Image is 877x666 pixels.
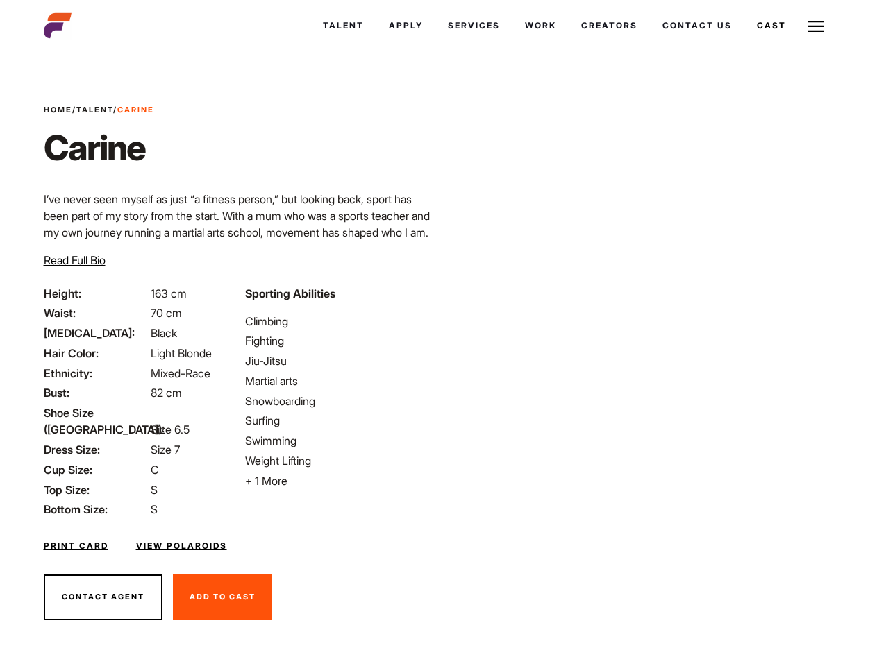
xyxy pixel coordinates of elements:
p: I’ve never seen myself as just “a fitness person,” but looking back, sport has been part of my st... [44,191,431,307]
a: Apply [376,7,435,44]
span: Top Size: [44,481,148,498]
span: Bottom Size: [44,501,148,518]
span: Read Full Bio [44,253,106,267]
img: Burger icon [808,18,824,35]
li: Climbing [245,313,430,330]
li: Jiu-Jitsu [245,352,430,369]
a: Print Card [44,540,108,552]
button: Add To Cast [173,574,272,620]
a: View Polaroids [136,540,227,552]
span: + 1 More [245,474,287,488]
span: C [151,463,159,477]
button: Read Full Bio [44,252,106,268]
span: Height: [44,285,148,302]
span: S [151,483,158,497]
span: Mixed-Race [151,366,210,380]
strong: Carine [117,105,154,114]
a: Creators [569,7,650,44]
img: cropped-aefm-brand-fav-22-square.png [44,12,72,40]
span: Ethnicity: [44,365,148,382]
li: Fighting [245,332,430,349]
h1: Carine [44,127,154,169]
span: S [151,502,158,516]
li: Weight Lifting [245,452,430,469]
a: Work [512,7,569,44]
span: / / [44,104,154,116]
a: Cast [744,7,799,44]
span: Add To Cast [190,592,256,601]
strong: Sporting Abilities [245,287,335,300]
span: Shoe Size ([GEOGRAPHIC_DATA]): [44,404,148,438]
span: Black [151,326,177,340]
span: Waist: [44,305,148,321]
li: Snowboarding [245,393,430,409]
span: Hair Color: [44,345,148,361]
li: Martial arts [245,373,430,389]
span: Cup Size: [44,461,148,478]
a: Contact Us [650,7,744,44]
li: Surfing [245,412,430,429]
span: Light Blonde [151,346,212,360]
a: Home [44,105,72,114]
a: Services [435,7,512,44]
button: Contact Agent [44,574,162,620]
li: Swimming [245,432,430,449]
span: [MEDICAL_DATA]: [44,325,148,341]
span: 70 cm [151,306,182,320]
span: 163 cm [151,287,187,300]
span: Size 6.5 [151,422,190,436]
span: Size 7 [151,443,180,456]
span: 82 cm [151,386,182,400]
span: Bust: [44,384,148,401]
span: Dress Size: [44,441,148,458]
a: Talent [310,7,376,44]
a: Talent [76,105,113,114]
